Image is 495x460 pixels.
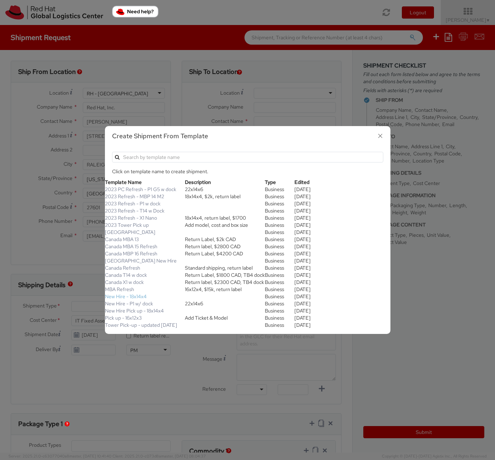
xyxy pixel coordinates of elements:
[105,200,161,207] a: 2023 Refresh - P1 w dock
[105,236,139,242] a: Canada MBA 13
[265,272,284,278] span: Business
[294,179,333,186] th: Edited
[185,222,248,228] span: Add model, cost and box size
[112,168,383,175] p: Click on template name to create shipment.
[185,193,241,200] span: 18x14x4, $2k, return label
[265,229,284,235] span: Business
[265,300,284,307] span: Business
[185,250,243,257] span: Return Label, $4200 CAD
[112,152,383,162] input: Search by template name
[185,300,203,307] span: 22x14x6
[294,257,310,264] span: 01/09/2023
[105,257,177,264] a: Canada New Hire
[105,265,140,271] a: Canada Refresh
[294,186,310,192] span: 11/27/2023
[105,193,164,200] a: 2023 Refresh - MBP 14 M2
[294,207,310,214] span: 07/13/2023
[294,243,310,250] span: 01/15/2024
[294,300,310,307] span: 08/23/2022
[105,186,176,192] a: 2023 PC Refresh - P1 G5 w dock
[105,222,149,228] a: 2023 Tower Pick up
[265,200,284,207] span: Business
[185,179,265,186] th: Description
[265,250,284,257] span: Business
[265,193,284,200] span: Business
[265,207,284,214] span: Business
[294,293,310,300] span: 08/23/2022
[105,307,164,314] a: New Hire Pick up - 18x14x4
[105,300,153,307] a: New Hire - P1 w/ dock
[105,279,144,285] a: Canada X1 w dock
[265,286,284,292] span: Business
[105,272,147,278] a: Canada T14 w dock
[185,272,265,278] span: Return Label, $1800 CAD, TB4 dock
[265,279,284,285] span: Business
[112,6,158,17] button: Need help?
[294,286,310,292] span: 06/15/2023
[265,315,284,321] span: Business
[265,236,284,242] span: Business
[265,186,284,192] span: Business
[105,229,155,235] a: Canada Docking station
[265,179,294,186] th: Type
[265,215,284,221] span: Business
[265,307,284,314] span: Business
[105,215,157,221] a: 2023 Refresh - X1 Nano
[294,250,310,257] span: 01/15/2024
[105,207,165,214] a: 2023 Refresh - T14 w Dock
[265,243,284,250] span: Business
[294,265,310,271] span: 04/27/2022
[105,243,157,250] a: Canada MBA 15 Refresh
[185,215,246,221] span: 18x14x4, return label, $1700
[105,293,147,300] a: New Hire - 18x14x4
[185,279,264,285] span: Return label, $2300 CAD, TB4 dock
[294,236,310,242] span: 01/15/2024
[105,286,134,292] a: MBA Refresh
[105,322,177,328] a: Tower Pick-up - updated Nov '23
[185,186,203,192] span: 22x14x6
[265,222,284,228] span: Business
[265,257,284,264] span: Business
[185,265,253,271] span: Standard shipping, return label
[294,193,310,200] span: 07/19/2023
[105,250,157,257] a: Canada MBP 16 Refresh
[105,179,185,186] th: Template Name
[185,286,242,292] span: 16x12x4, $15k, return label
[294,200,310,207] span: 07/13/2023
[294,315,310,321] span: 08/02/2022
[265,265,284,271] span: Business
[294,322,310,328] span: 11/28/2023
[294,307,310,314] span: 09/27/2022
[294,222,310,228] span: 07/13/2023
[105,315,142,321] a: Pick up - 16x12x3
[294,229,310,235] span: 03/15/2024
[185,243,241,250] span: Return label, $2800 CAD
[294,272,310,278] span: 01/15/2024
[265,322,284,328] span: Business
[185,236,236,242] span: Return Label, $2k CAD
[294,215,310,221] span: 07/18/2023
[265,293,284,300] span: Business
[294,279,310,285] span: 01/15/2024
[112,131,383,141] h3: Create Shipment From Template
[185,315,228,321] span: Add Ticket & Model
